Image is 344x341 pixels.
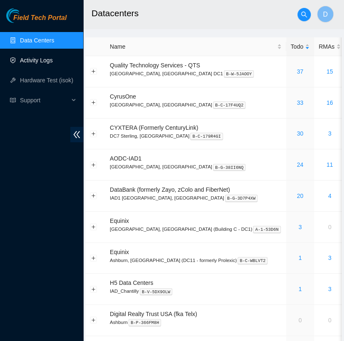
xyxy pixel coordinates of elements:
kbd: B-C-WBLVT2 [238,257,267,264]
kbd: B-W-5JAOOY [224,70,254,78]
span: Quality Technology Services - QTS [110,62,200,69]
button: Expand row [90,161,97,168]
span: DataBank (formerly Zayo, zColo and FiberNet) [110,186,230,193]
a: 0 [328,317,332,324]
span: D [323,9,328,20]
button: Expand row [90,255,97,261]
a: 24 [297,161,303,168]
a: 3 [328,130,332,137]
span: Digital Realty Trust USA (fka Telx) [110,311,197,317]
a: 15 [327,68,333,75]
kbd: A-1-53D6N [253,226,280,233]
kbd: B-C-179R4GI [190,133,223,140]
a: Hardware Test (isok) [20,77,73,84]
span: Equinix [110,217,129,224]
kbd: B-P-366FM8H [129,319,161,326]
span: Equinix [110,249,129,255]
span: H5 Data Centers [110,279,153,286]
span: double-left [70,127,83,142]
a: 37 [297,68,303,75]
a: 3 [328,255,332,261]
button: Expand row [90,317,97,324]
button: Expand row [90,68,97,75]
p: [GEOGRAPHIC_DATA], [GEOGRAPHIC_DATA] (Building C - DC1) [110,225,282,233]
a: 16 [327,99,333,106]
a: Data Centers [20,37,54,44]
a: 3 [298,224,302,230]
a: 4 [328,193,332,199]
span: search [298,11,310,18]
button: Expand row [90,99,97,106]
a: 1 [298,255,302,261]
a: Activity Logs [20,57,53,64]
a: 20 [297,193,303,199]
p: [GEOGRAPHIC_DATA], [GEOGRAPHIC_DATA] [110,163,282,170]
a: 11 [327,161,333,168]
p: IAD1 [GEOGRAPHIC_DATA], [GEOGRAPHIC_DATA] [110,194,282,202]
a: 0 [328,224,332,230]
p: [GEOGRAPHIC_DATA], [GEOGRAPHIC_DATA] [110,101,282,109]
a: 3 [328,286,332,292]
p: DC7 Sterling, [GEOGRAPHIC_DATA] [110,132,282,140]
kbd: B-V-5DX9OLW [140,288,173,296]
kbd: B-G-38II6NQ [213,164,246,171]
button: D [317,6,334,22]
button: Expand row [90,130,97,137]
img: Akamai Technologies [6,8,42,23]
p: IAD_Chantilly [110,287,282,295]
span: Support [20,92,69,109]
span: AODC-IAD1 [110,155,141,162]
kbd: B-G-3D7P4XW [225,195,258,202]
a: 33 [297,99,303,106]
p: Ashburn [110,319,282,326]
p: Ashburn, [GEOGRAPHIC_DATA] (DC11 - formerly Prolexic) [110,257,282,264]
span: CYXTERA (Formerly CenturyLink) [110,124,198,131]
a: Akamai TechnologiesField Tech Portal [6,15,67,26]
span: Field Tech Portal [13,14,67,22]
a: 0 [298,317,302,324]
a: 30 [297,130,303,137]
button: Expand row [90,224,97,230]
a: 1 [298,286,302,292]
button: Expand row [90,286,97,292]
span: CyrusOne [110,93,136,100]
button: Expand row [90,193,97,199]
button: search [297,8,311,21]
span: read [10,97,16,103]
kbd: B-C-17F4UQ2 [213,101,246,109]
p: [GEOGRAPHIC_DATA], [GEOGRAPHIC_DATA] DC1 [110,70,282,77]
